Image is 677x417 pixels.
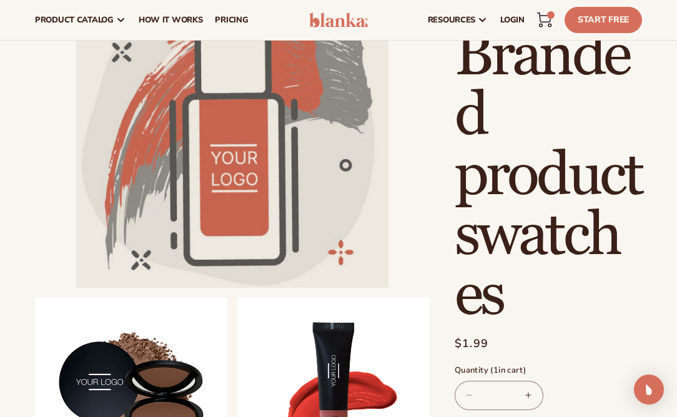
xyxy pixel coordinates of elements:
span: product catalog [35,15,114,25]
span: pricing [215,15,248,25]
span: ( in cart) [490,365,526,376]
span: 1 [493,365,498,376]
span: $1.99 [455,335,489,352]
label: Quantity [455,365,642,377]
h1: Branded product swatches [455,26,642,326]
img: logo [309,12,367,27]
div: Open Intercom Messenger [634,375,664,405]
span: LOGIN [500,15,525,25]
span: How It Works [139,15,203,25]
a: Start Free [565,7,642,33]
span: resources [428,15,475,25]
